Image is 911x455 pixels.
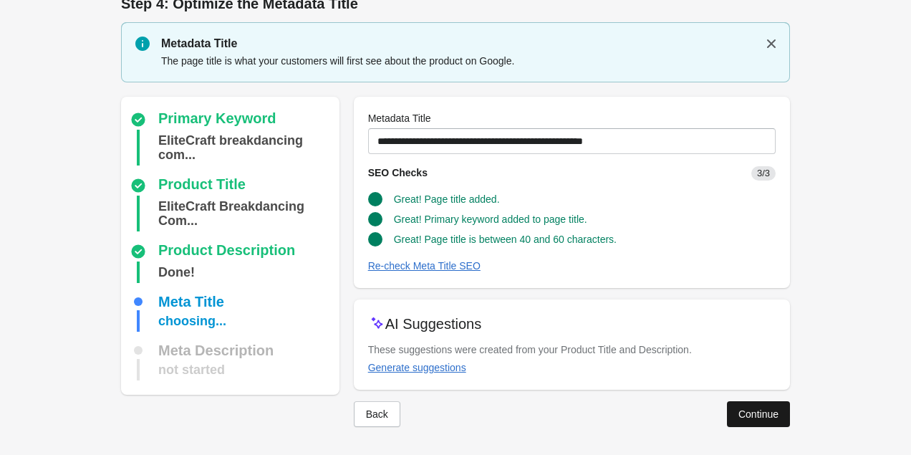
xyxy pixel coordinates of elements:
div: Meta Title [158,294,224,309]
div: Meta Description [158,343,274,358]
span: Great! Page title added. [394,193,500,205]
div: Product Title [158,177,246,194]
div: Re-check Meta Title SEO [368,260,481,272]
div: Done! [158,262,195,283]
button: Generate suggestions [362,355,472,380]
span: These suggestions were created from your Product Title and Description. [368,344,692,355]
span: Great! Primary keyword added to page title. [394,214,587,225]
p: AI Suggestions [385,314,482,334]
div: choosing... [158,310,226,332]
div: not started [158,359,225,380]
button: Re-check Meta Title SEO [362,253,486,279]
button: Back [354,401,400,427]
p: Metadata Title [161,35,776,52]
div: Product Description [158,243,295,260]
span: The page title is what your customers will first see about the product on Google. [161,55,514,67]
span: SEO Checks [368,167,428,178]
label: Metadata Title [368,111,431,125]
div: Back [366,408,388,420]
div: Continue [738,408,779,420]
span: Great! Page title is between 40 and 60 characters. [394,234,617,245]
div: Generate suggestions [368,362,466,373]
div: Primary Keyword [158,111,276,128]
button: Continue [727,401,790,427]
div: EliteCraft breakdancing competition [158,130,334,166]
span: 3/3 [751,166,776,181]
div: EliteCraft Breakdancing Competition: A Global Showcase of Dance Talent [158,196,334,231]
